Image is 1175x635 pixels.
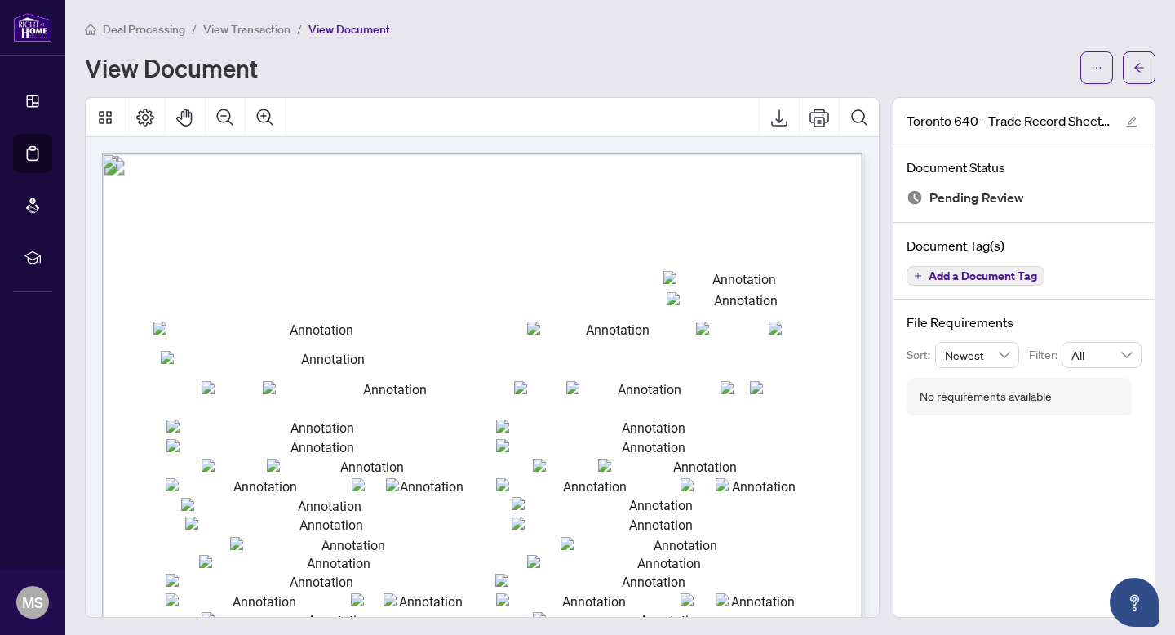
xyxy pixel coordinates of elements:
span: plus [914,272,922,280]
span: Add a Document Tag [929,270,1037,282]
img: logo [13,12,52,42]
button: Add a Document Tag [907,266,1044,286]
p: Filter: [1029,346,1062,364]
li: / [192,20,197,38]
div: No requirements available [920,388,1052,406]
h4: Document Tag(s) [907,236,1142,255]
span: ellipsis [1091,62,1102,73]
h1: View Document [85,55,258,81]
li: / [297,20,302,38]
span: home [85,24,96,35]
button: Open asap [1110,578,1159,627]
span: Deal Processing [103,22,185,37]
span: arrow-left [1133,62,1145,73]
h4: File Requirements [907,313,1142,332]
p: Sort: [907,346,935,364]
span: View Transaction [203,22,290,37]
span: All [1071,343,1132,367]
span: Pending Review [929,187,1024,209]
span: edit [1126,116,1137,127]
span: Toronto 640 - Trade Record Sheet.pdf [907,111,1111,131]
span: Newest [945,343,1010,367]
span: View Document [308,22,390,37]
span: MS [22,591,43,614]
img: Document Status [907,189,923,206]
h4: Document Status [907,158,1142,177]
